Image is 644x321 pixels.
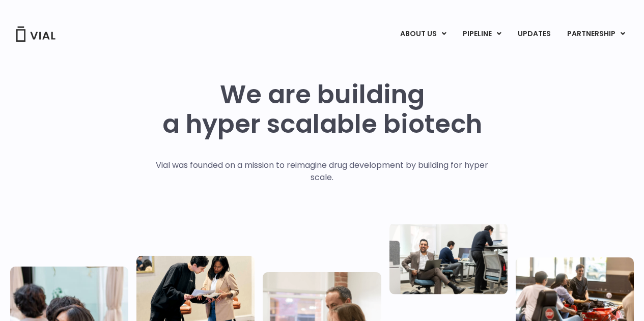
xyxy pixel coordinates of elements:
a: ABOUT USMenu Toggle [392,25,454,43]
img: Three people working in an office [389,223,508,294]
img: Vial Logo [15,26,56,42]
a: PIPELINEMenu Toggle [455,25,509,43]
h1: We are building a hyper scalable biotech [162,80,482,139]
a: PARTNERSHIPMenu Toggle [559,25,633,43]
p: Vial was founded on a mission to reimagine drug development by building for hyper scale. [145,159,499,184]
a: UPDATES [510,25,558,43]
